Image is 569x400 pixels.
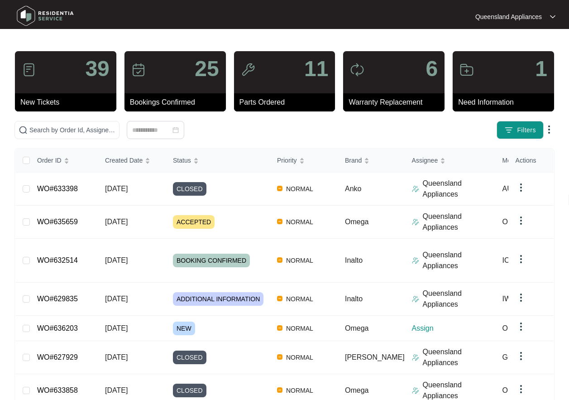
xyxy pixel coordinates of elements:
[345,185,361,193] span: Anko
[105,155,143,165] span: Created Date
[517,125,536,135] span: Filters
[173,322,195,335] span: NEW
[282,255,317,266] span: NORMAL
[412,387,419,394] img: Assigner Icon
[412,354,419,361] img: Assigner Icon
[423,347,495,368] p: Queensland Appliances
[282,385,317,396] span: NORMAL
[37,218,78,226] a: WO#635659
[130,97,226,108] p: Bookings Confirmed
[282,352,317,363] span: NORMAL
[345,324,368,332] span: Omega
[405,149,495,173] th: Assignee
[22,63,36,77] img: icon
[338,149,405,173] th: Brand
[105,386,128,394] span: [DATE]
[173,351,206,364] span: CLOSED
[304,58,328,80] p: 11
[282,217,317,227] span: NORMAL
[516,182,526,193] img: dropdown arrow
[458,97,554,108] p: Need Information
[98,149,166,173] th: Created Date
[277,296,282,301] img: Vercel Logo
[550,14,555,19] img: dropdown arrow
[345,155,362,165] span: Brand
[412,257,419,264] img: Assigner Icon
[173,384,206,397] span: CLOSED
[37,256,78,264] a: WO#632514
[239,97,335,108] p: Parts Ordered
[105,295,128,303] span: [DATE]
[459,63,474,77] img: icon
[516,254,526,265] img: dropdown arrow
[166,149,270,173] th: Status
[345,256,363,264] span: Inalto
[37,185,78,193] a: WO#633398
[241,63,255,77] img: icon
[282,323,317,334] span: NORMAL
[277,219,282,224] img: Vercel Logo
[37,155,62,165] span: Order ID
[345,218,368,226] span: Omega
[502,155,520,165] span: Model
[19,125,28,135] img: search-icon
[173,215,215,229] span: ACCEPTED
[14,2,77,29] img: residentia service logo
[475,12,542,21] p: Queensland Appliances
[105,185,128,193] span: [DATE]
[105,353,128,361] span: [DATE]
[282,294,317,304] span: NORMAL
[345,295,363,303] span: Inalto
[516,292,526,303] img: dropdown arrow
[412,185,419,193] img: Assigner Icon
[412,155,438,165] span: Assignee
[350,63,364,77] img: icon
[412,323,495,334] p: Assign
[516,321,526,332] img: dropdown arrow
[173,254,250,267] span: BOOKING CONFIRMED
[426,58,438,80] p: 6
[516,351,526,361] img: dropdown arrow
[423,178,495,200] p: Queensland Appliances
[270,149,338,173] th: Priority
[173,292,263,306] span: ADDITIONAL INFORMATION
[37,324,78,332] a: WO#636203
[195,58,219,80] p: 25
[37,353,78,361] a: WO#627929
[349,97,445,108] p: Warranty Replacement
[277,387,282,393] img: Vercel Logo
[412,218,419,226] img: Assigner Icon
[423,288,495,310] p: Queensland Appliances
[277,257,282,263] img: Vercel Logo
[85,58,109,80] p: 39
[173,155,191,165] span: Status
[37,386,78,394] a: WO#633858
[345,386,368,394] span: Omega
[20,97,116,108] p: New Tickets
[277,186,282,191] img: Vercel Logo
[423,211,495,233] p: Queensland Appliances
[516,215,526,226] img: dropdown arrow
[516,384,526,395] img: dropdown arrow
[105,218,128,226] span: [DATE]
[277,354,282,360] img: Vercel Logo
[497,121,544,139] button: filter iconFilters
[30,149,98,173] th: Order ID
[412,295,419,303] img: Assigner Icon
[535,58,547,80] p: 1
[423,250,495,271] p: Queensland Appliances
[277,155,297,165] span: Priority
[105,256,128,264] span: [DATE]
[345,353,405,361] span: [PERSON_NAME]
[508,149,554,173] th: Actions
[131,63,146,77] img: icon
[29,125,115,135] input: Search by Order Id, Assignee Name, Customer Name, Brand and Model
[105,324,128,332] span: [DATE]
[282,183,317,194] span: NORMAL
[37,295,78,303] a: WO#629835
[277,325,282,331] img: Vercel Logo
[544,124,555,135] img: dropdown arrow
[173,182,206,196] span: CLOSED
[504,125,513,135] img: filter icon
